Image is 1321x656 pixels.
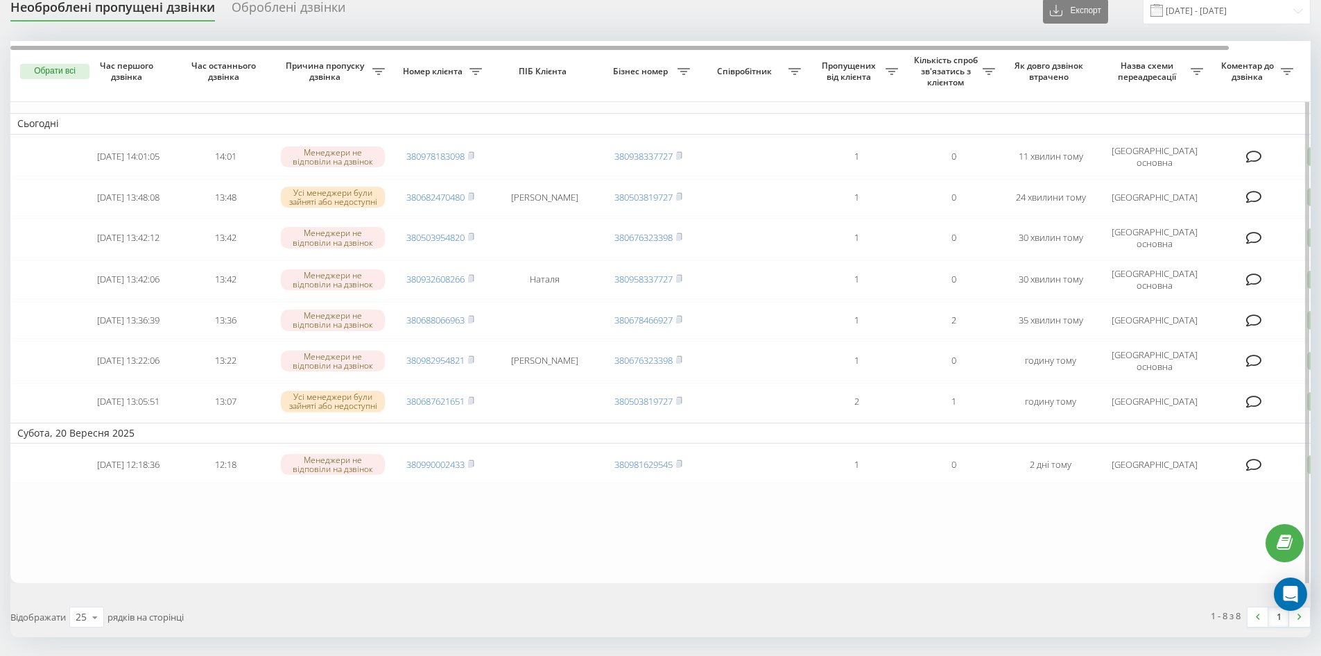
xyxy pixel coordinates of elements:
[905,219,1002,258] td: 0
[177,260,274,299] td: 13:42
[91,60,166,82] span: Час першого дзвінка
[614,150,673,162] a: 380938337727
[808,383,905,420] td: 2
[281,351,385,371] div: Менеджери не відповіли на дзвінок
[1002,179,1099,216] td: 24 хвилини тому
[406,231,465,244] a: 380503954820
[281,227,385,248] div: Менеджери не відповіли на дзвінок
[905,446,1002,483] td: 0
[1002,137,1099,176] td: 11 хвилин тому
[406,458,465,471] a: 380990002433
[281,310,385,330] div: Менеджери не відповіли на дзвінок
[1013,60,1088,82] span: Як довго дзвінок втрачено
[1099,383,1210,420] td: [GEOGRAPHIC_DATA]
[281,269,385,290] div: Менеджери не відповіли на дзвінок
[80,383,177,420] td: [DATE] 13:05:51
[808,179,905,216] td: 1
[406,191,465,203] a: 380682470480
[489,342,600,380] td: [PERSON_NAME]
[1099,137,1210,176] td: [GEOGRAPHIC_DATA] основна
[808,446,905,483] td: 1
[177,179,274,216] td: 13:48
[80,446,177,483] td: [DATE] 12:18:36
[80,137,177,176] td: [DATE] 14:01:05
[614,395,673,407] a: 380503819727
[406,314,465,326] a: 380688066963
[815,60,886,82] span: Пропущених від клієнта
[1002,260,1099,299] td: 30 хвилин тому
[399,66,469,77] span: Номер клієнта
[808,302,905,339] td: 1
[614,354,673,367] a: 380676323398
[808,219,905,258] td: 1
[489,260,600,299] td: Наталя
[1002,342,1099,380] td: годину тому
[1099,260,1210,299] td: [GEOGRAPHIC_DATA] основна
[704,66,788,77] span: Співробітник
[905,302,1002,339] td: 2
[808,137,905,176] td: 1
[912,55,983,87] span: Кількість спроб зв'язатись з клієнтом
[808,342,905,380] td: 1
[10,611,66,623] span: Відображати
[501,66,588,77] span: ПІБ Клієнта
[614,273,673,285] a: 380958337727
[80,179,177,216] td: [DATE] 13:48:08
[281,391,385,412] div: Усі менеджери були зайняті або недоступні
[1002,383,1099,420] td: годину тому
[614,458,673,471] a: 380981629545
[1002,446,1099,483] td: 2 дні тому
[614,191,673,203] a: 380503819727
[489,179,600,216] td: [PERSON_NAME]
[1268,607,1289,627] a: 1
[20,64,89,79] button: Обрати всі
[76,610,87,624] div: 25
[281,146,385,167] div: Менеджери не відповіли на дзвінок
[188,60,263,82] span: Час останнього дзвінка
[177,383,274,420] td: 13:07
[1211,609,1241,623] div: 1 - 8 з 8
[80,342,177,380] td: [DATE] 13:22:06
[1099,446,1210,483] td: [GEOGRAPHIC_DATA]
[1099,342,1210,380] td: [GEOGRAPHIC_DATA] основна
[808,260,905,299] td: 1
[406,354,465,367] a: 380982954821
[905,179,1002,216] td: 0
[406,273,465,285] a: 380932608266
[1002,219,1099,258] td: 30 хвилин тому
[1106,60,1191,82] span: Назва схеми переадресації
[107,611,184,623] span: рядків на сторінці
[905,137,1002,176] td: 0
[281,187,385,208] div: Усі менеджери були зайняті або недоступні
[80,260,177,299] td: [DATE] 13:42:06
[614,231,673,244] a: 380676323398
[80,219,177,258] td: [DATE] 13:42:12
[281,60,372,82] span: Причина пропуску дзвінка
[905,383,1002,420] td: 1
[406,395,465,407] a: 380687621651
[177,137,274,176] td: 14:01
[607,66,677,77] span: Бізнес номер
[614,314,673,326] a: 380678466927
[905,342,1002,380] td: 0
[1099,302,1210,339] td: [GEOGRAPHIC_DATA]
[177,219,274,258] td: 13:42
[905,260,1002,299] td: 0
[177,446,274,483] td: 12:18
[1274,578,1307,611] div: Open Intercom Messenger
[1002,302,1099,339] td: 35 хвилин тому
[80,302,177,339] td: [DATE] 13:36:39
[1217,60,1281,82] span: Коментар до дзвінка
[1099,179,1210,216] td: [GEOGRAPHIC_DATA]
[177,302,274,339] td: 13:36
[281,454,385,475] div: Менеджери не відповіли на дзвінок
[177,342,274,380] td: 13:22
[1099,219,1210,258] td: [GEOGRAPHIC_DATA] основна
[406,150,465,162] a: 380978183098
